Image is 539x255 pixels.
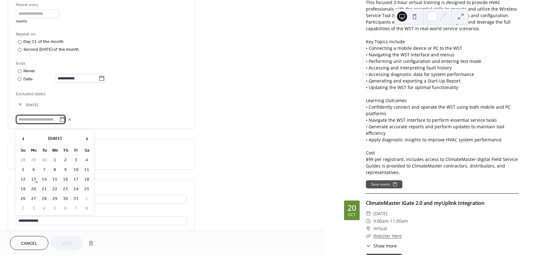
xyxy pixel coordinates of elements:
td: 1 [82,194,92,203]
td: 28 [39,194,49,203]
span: Open in new tab [23,230,51,237]
td: 3 [29,204,39,213]
span: [DATE] [26,102,187,108]
th: Tu [39,146,49,155]
td: 28 [18,156,28,165]
td: 30 [39,156,49,165]
th: Sa [82,146,92,155]
td: 1 [50,156,60,165]
span: ‹ [18,132,28,145]
td: 30 [61,194,70,203]
button: ​Show more [366,243,397,249]
th: Fr [71,146,81,155]
div: Ends [16,60,186,67]
div: ​ [366,217,371,225]
td: 15 [50,175,60,184]
div: Second [DATE] of the month [23,46,79,53]
td: 4 [82,156,92,165]
div: Oct [348,213,356,217]
div: Never [23,68,36,74]
td: 26 [18,194,28,203]
div: ​ [366,243,371,249]
th: We [50,146,60,155]
td: 5 [18,165,28,174]
div: Repeat on [16,31,186,38]
span: 9:00am [373,217,389,225]
td: 3 [71,156,81,165]
button: Cancel [10,236,48,250]
td: 6 [29,165,39,174]
td: 29 [50,194,60,203]
td: 23 [61,185,70,194]
th: Th [61,146,70,155]
td: 9 [61,165,70,174]
td: 8 [50,165,60,174]
td: 4 [39,204,49,213]
td: 24 [71,185,81,194]
th: Su [18,146,28,155]
td: 22 [50,185,60,194]
td: 29 [29,156,39,165]
th: Mo [29,146,39,155]
td: 8 [82,204,92,213]
td: 6 [61,204,70,213]
td: 20 [29,185,39,194]
td: 19 [18,185,28,194]
span: 11:00am [390,217,408,225]
td: 7 [71,204,81,213]
div: Repeat every [16,2,58,8]
td: 11 [82,165,92,174]
div: Day 11 of the month [23,39,64,45]
a: Register Here [373,233,402,239]
td: 27 [29,194,39,203]
td: 10 [71,165,81,174]
td: 16 [61,175,70,184]
td: 14 [39,175,49,184]
button: Save event [366,180,402,188]
span: Cancel [21,240,37,247]
div: Date [23,76,105,83]
td: 5 [50,204,60,213]
div: months [16,19,59,24]
td: 25 [82,185,92,194]
span: Virtual [373,225,387,232]
span: Excluded dates [16,91,187,97]
div: ​ [366,225,371,232]
span: [DATE] [373,210,387,217]
td: 2 [61,156,70,165]
td: 17 [71,175,81,184]
a: ClimateMaster iGate 2.0 and myUplink Integration [366,200,484,206]
td: 21 [39,185,49,194]
td: 7 [39,165,49,174]
span: Show more [373,243,397,249]
td: 12 [18,175,28,184]
div: Text to display [16,209,186,215]
span: - [389,217,390,225]
td: 31 [71,194,81,203]
div: URL [16,187,186,194]
div: ​ [366,232,371,240]
div: ​ [366,210,371,217]
td: 13 [29,175,39,184]
td: 2 [18,204,28,213]
th: [DATE] [29,132,81,145]
td: 18 [82,175,92,184]
div: 20 [347,204,356,212]
span: › [82,132,91,145]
